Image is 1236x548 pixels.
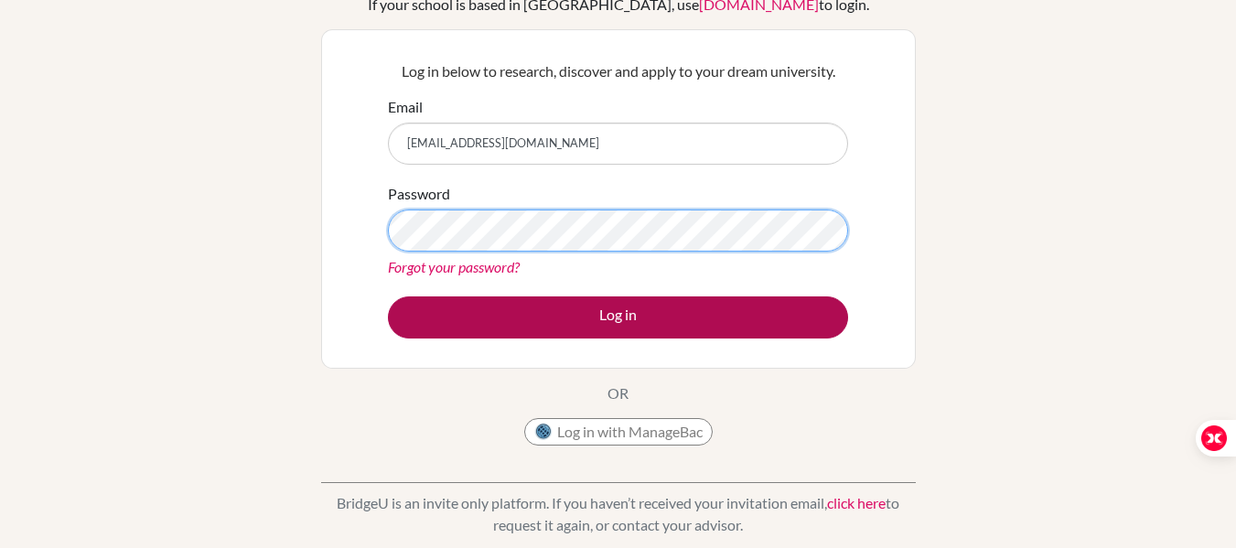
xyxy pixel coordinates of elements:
p: OR [607,382,629,404]
button: Log in with ManageBac [524,418,713,446]
button: Log in [388,296,848,338]
a: click here [827,494,886,511]
a: Forgot your password? [388,258,520,275]
p: BridgeU is an invite only platform. If you haven’t received your invitation email, to request it ... [321,492,916,536]
label: Password [388,183,450,205]
p: Log in below to research, discover and apply to your dream university. [388,60,848,82]
label: Email [388,96,423,118]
